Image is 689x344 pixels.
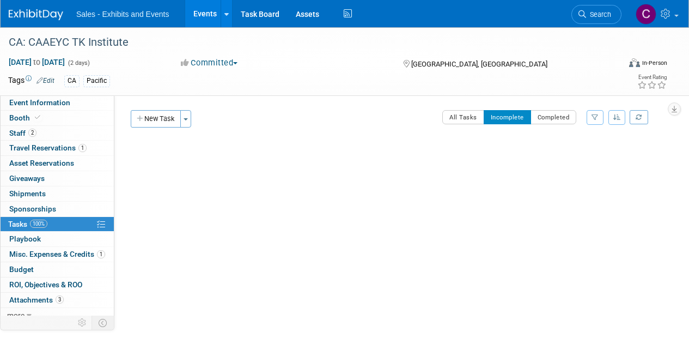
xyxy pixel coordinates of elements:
a: Attachments3 [1,293,114,307]
span: Attachments [9,295,64,304]
span: Giveaways [9,174,45,183]
span: (2 days) [67,59,90,67]
img: ExhibitDay [9,9,63,20]
a: Refresh [630,110,648,124]
a: Asset Reservations [1,156,114,171]
a: Event Information [1,95,114,110]
a: Misc. Expenses & Credits1 [1,247,114,262]
a: Shipments [1,186,114,201]
td: Tags [8,75,54,87]
span: [GEOGRAPHIC_DATA], [GEOGRAPHIC_DATA] [411,60,547,68]
span: Search [586,10,611,19]
span: to [32,58,42,67]
td: Toggle Event Tabs [92,316,114,330]
span: Sales - Exhibits and Events [76,10,169,19]
span: 1 [97,250,105,258]
div: Event Format [571,57,667,73]
a: Travel Reservations1 [1,141,114,155]
img: Christine Lurz [636,4,656,25]
div: CA [64,75,80,87]
a: Playbook [1,232,114,246]
a: Sponsorships [1,202,114,216]
a: Edit [36,77,54,85]
a: ROI, Objectives & ROO [1,277,114,292]
a: Staff2 [1,126,114,141]
span: more [7,311,25,319]
span: 100% [30,220,47,228]
span: Booth [9,113,42,122]
div: Event Rating [637,75,667,80]
span: 2 [28,129,36,137]
td: Personalize Event Tab Strip [73,316,92,330]
button: Incomplete [484,110,531,124]
div: In-Person [642,59,667,67]
span: Event Information [9,98,70,107]
div: CA: CAAEYC TK Institute [5,33,611,52]
span: [DATE] [DATE] [8,57,65,67]
span: Shipments [9,189,46,198]
span: Staff [9,129,36,137]
img: Format-Inperson.png [629,58,640,67]
a: Giveaways [1,171,114,186]
button: Committed [177,57,242,69]
i: Booth reservation complete [35,114,40,120]
span: ROI, Objectives & ROO [9,280,82,289]
a: more [1,308,114,323]
button: All Tasks [442,110,484,124]
a: Budget [1,262,114,277]
span: 1 [78,144,87,152]
button: Completed [531,110,577,124]
div: Pacific [83,75,110,87]
span: Asset Reservations [9,159,74,167]
span: Sponsorships [9,204,56,213]
span: Travel Reservations [9,143,87,152]
a: Tasks100% [1,217,114,232]
span: Budget [9,265,34,274]
a: Search [571,5,621,24]
a: Booth [1,111,114,125]
span: Playbook [9,234,41,243]
span: Misc. Expenses & Credits [9,250,105,258]
span: Tasks [8,220,47,228]
button: New Task [131,110,181,128]
span: 3 [56,295,64,304]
